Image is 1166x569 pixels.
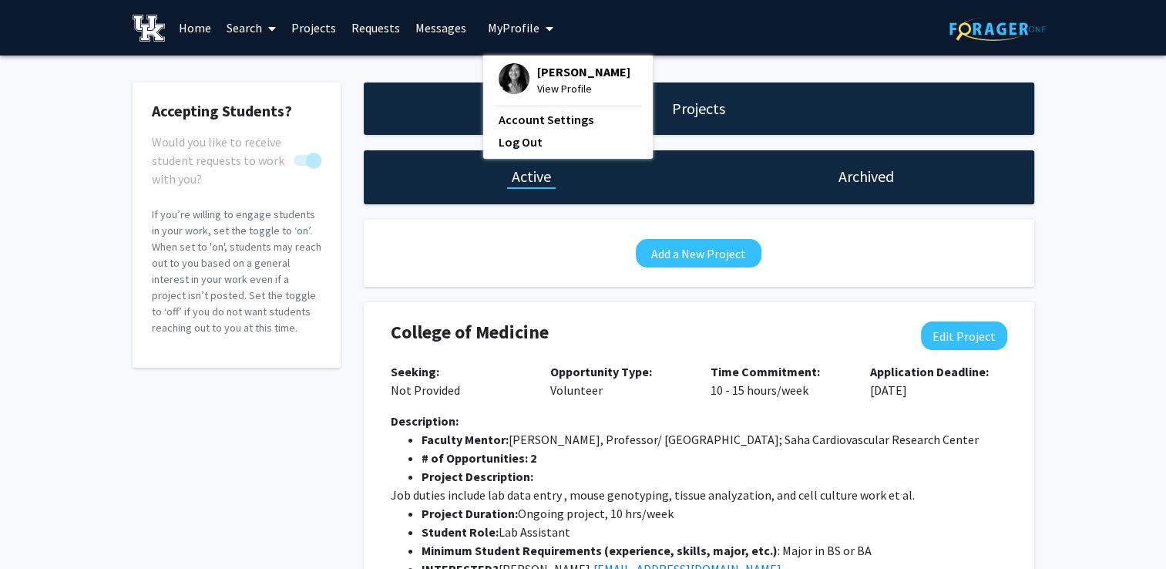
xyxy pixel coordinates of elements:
a: Log Out [499,133,637,151]
img: ForagerOne Logo [949,17,1046,41]
h1: Archived [838,166,894,187]
strong: Project Description: [422,469,533,484]
b: Seeking: [391,364,439,379]
li: [PERSON_NAME], Professor/ [GEOGRAPHIC_DATA]; Saha Cardiovascular Research Center [422,430,1007,449]
p: Not Provided [391,362,528,399]
button: Add a New Project [636,239,761,268]
strong: Project Duration: [422,506,518,521]
p: Volunteer [550,362,687,399]
a: Home [171,1,219,55]
a: Projects [284,1,344,55]
span: My Profile [488,20,539,35]
p: 10 - 15 hours/week [711,362,848,399]
span: View Profile [537,80,630,97]
div: Profile Picture[PERSON_NAME]View Profile [499,63,630,97]
p: [DATE] [870,362,1007,399]
span: Would you like to receive student requests to work with you? [152,133,287,188]
h1: Projects [672,98,725,120]
button: Edit Project [921,322,1007,350]
h4: College of Medicine [391,322,896,344]
b: Opportunity Type: [550,364,652,379]
strong: Minimum Student Requirements (experience, skills, major, etc.) [422,543,778,558]
a: Account Settings [499,110,637,129]
img: University of Kentucky Logo [133,15,166,42]
h1: Active [512,166,551,187]
li: : Major in BS or BA [422,541,1007,560]
a: Requests [344,1,408,55]
a: Search [219,1,284,55]
b: Application Deadline: [870,364,989,379]
li: Ongoing project, 10 hrs/week [422,504,1007,523]
iframe: Chat [12,500,66,557]
a: Messages [408,1,474,55]
strong: Faculty Mentor: [422,432,509,447]
strong: # of Opportunities: 2 [422,450,536,466]
li: Lab Assistant [422,523,1007,541]
p: If you’re willing to engage students in your work, set the toggle to ‘on’. When set to 'on', stud... [152,207,321,336]
p: Job duties include lab data entry , mouse genotyping, tissue analyzation, and cell culture work e... [391,486,1007,504]
h2: Accepting Students? [152,102,321,120]
span: [PERSON_NAME] [537,63,630,80]
div: You cannot turn this off while you have active projects. [152,133,321,170]
strong: Student Role: [422,524,499,540]
img: Profile Picture [499,63,529,94]
div: Description: [391,412,1007,430]
b: Time Commitment: [711,364,820,379]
